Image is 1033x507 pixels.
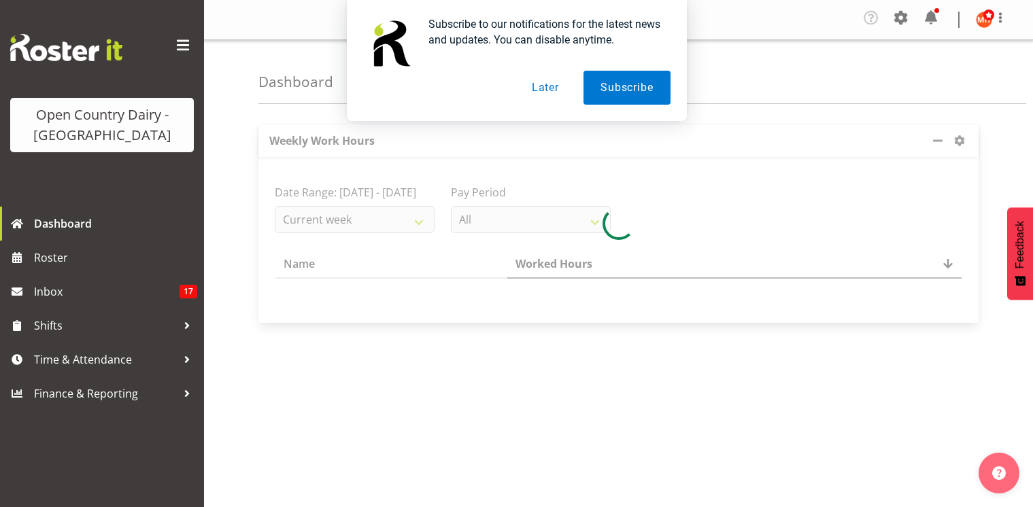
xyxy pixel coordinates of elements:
[418,16,671,48] div: Subscribe to our notifications for the latest news and updates. You can disable anytime.
[34,247,197,268] span: Roster
[363,16,418,71] img: notification icon
[34,281,180,302] span: Inbox
[180,285,197,298] span: 17
[992,466,1006,480] img: help-xxl-2.png
[34,213,197,234] span: Dashboard
[34,315,177,336] span: Shifts
[34,349,177,370] span: Time & Attendance
[24,105,180,145] div: Open Country Dairy - [GEOGRAPHIC_DATA]
[583,71,670,105] button: Subscribe
[515,71,576,105] button: Later
[1007,207,1033,300] button: Feedback - Show survey
[1014,221,1026,268] span: Feedback
[34,383,177,404] span: Finance & Reporting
